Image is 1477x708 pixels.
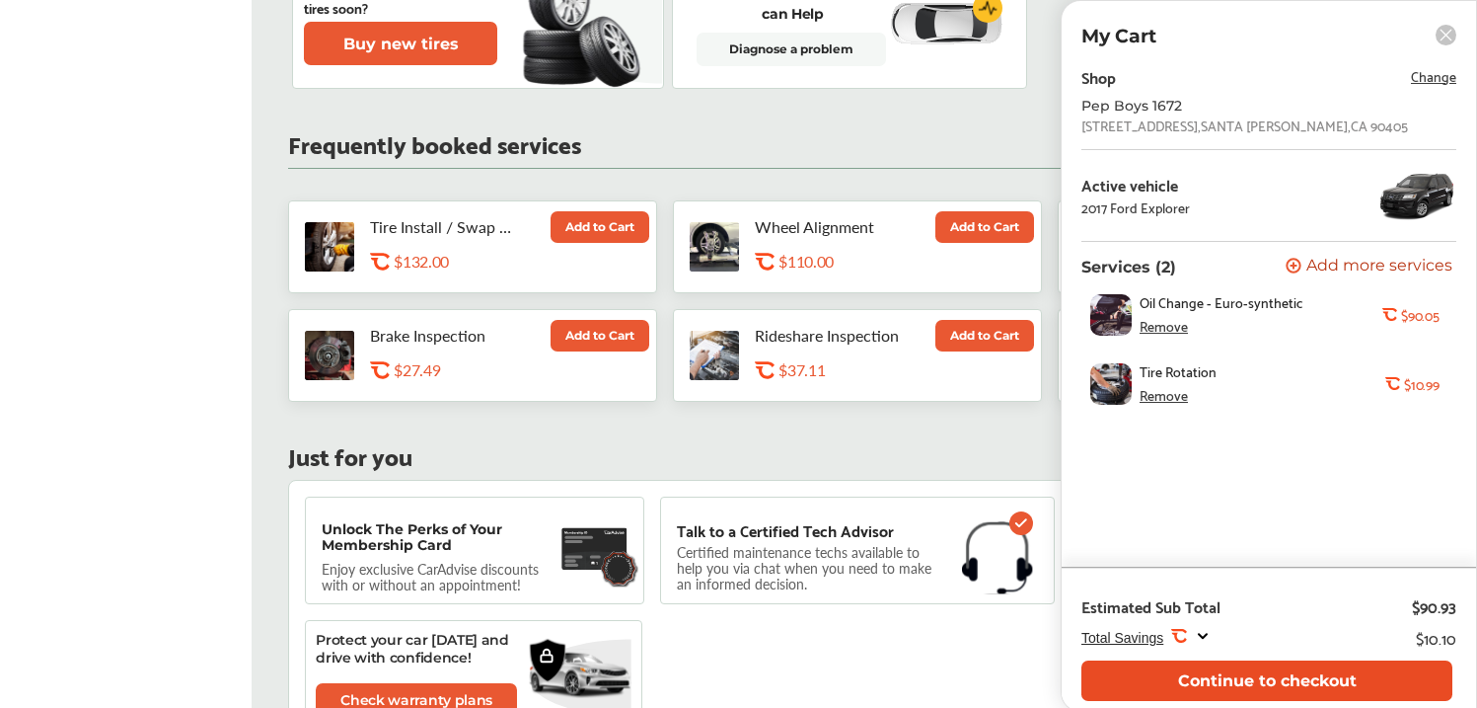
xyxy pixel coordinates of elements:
[1286,258,1456,276] a: Add more services
[288,445,412,464] p: Just for you
[1411,64,1456,87] span: Change
[697,33,887,66] a: Diagnose a problem
[690,222,739,272] img: wheel-alignment-thumb.jpg
[288,133,581,152] p: Frequently booked services
[1140,363,1217,379] span: Tire Rotation
[1081,118,1408,133] div: [STREET_ADDRESS] , SANTA [PERSON_NAME] , CA 90405
[1081,596,1220,616] div: Estimated Sub Total
[305,222,354,272] img: tire-install-swap-tires-thumb.jpg
[305,331,354,380] img: brake-inspection-thumb.jpg
[304,22,497,65] button: Buy new tires
[370,217,518,236] p: Tire Install / Swap Tires
[1081,98,1397,114] div: Pep Boys 1672
[1081,199,1190,215] div: 2017 Ford Explorer
[1140,294,1303,310] span: Oil Change - Euro-synthetic
[690,331,739,380] img: rideshare-visual-inspection-thumb.jpg
[551,211,649,243] button: Add to Cart
[755,326,903,345] p: Rideshare Inspection
[1377,166,1456,225] img: 11317_st0640_046.jpg
[1401,307,1439,323] b: $90.05
[962,521,1033,594] img: headphones.1b115f31.svg
[889,2,1001,45] img: diagnose-vehicle.c84bcb0a.svg
[1404,376,1439,392] b: $10.99
[1090,294,1132,336] img: oil-change-thumb.jpg
[677,521,894,539] p: Talk to a Certified Tech Advisor
[304,22,501,65] a: Buy new tires
[778,360,962,379] div: $37.11
[1140,318,1188,334] div: Remove
[1009,511,1033,535] img: check-icon.521c8815.svg
[1412,596,1456,616] div: $90.93
[1081,25,1156,47] p: My Cart
[755,217,903,236] p: Wheel Alignment
[677,547,946,589] p: Certified maintenance techs available to help you via chat when you need to make an informed deci...
[1140,387,1188,403] div: Remove
[561,521,628,576] img: maintenance-card.27cfeff5.svg
[935,320,1034,352] button: Add to Cart
[529,638,565,683] img: warranty.a715e77d.svg
[1081,258,1176,276] p: Services (2)
[1081,176,1190,194] div: Active vehicle
[322,561,558,592] p: Enjoy exclusive CarAdvise discounts with or without an appointment!
[1081,63,1116,90] div: Shop
[394,360,577,379] div: $27.49
[1081,661,1452,701] button: Continue to checkout
[1081,630,1163,646] span: Total Savings
[322,521,552,553] p: Unlock The Perks of Your Membership Card
[529,643,631,705] img: vehicle.3f86c5e7.svg
[1286,258,1452,276] button: Add more services
[316,631,533,667] p: Protect your car [DATE] and drive with confidence!
[599,549,639,588] img: badge.f18848ea.svg
[1090,363,1132,405] img: tire-rotation-thumb.jpg
[935,211,1034,243] button: Add to Cart
[1416,624,1456,651] div: $10.10
[778,252,962,271] div: $110.00
[539,648,554,664] img: lock-icon.a4a4a2b2.svg
[551,320,649,352] button: Add to Cart
[1306,258,1452,276] span: Add more services
[370,326,518,345] p: Brake Inspection
[394,252,577,271] div: $132.00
